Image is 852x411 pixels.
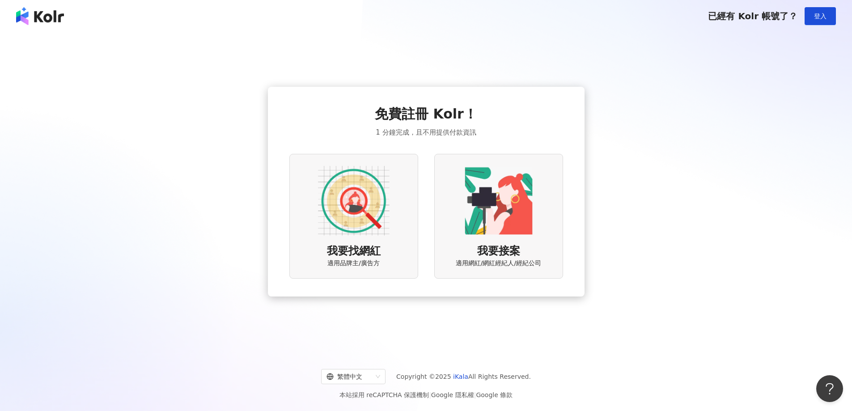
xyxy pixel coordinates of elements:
[431,391,474,398] a: Google 隱私權
[327,244,381,259] span: 我要找網紅
[474,391,476,398] span: |
[814,13,827,20] span: 登入
[429,391,431,398] span: |
[376,127,476,138] span: 1 分鐘完成，且不用提供付款資訊
[326,369,372,384] div: 繁體中文
[339,390,513,400] span: 本站採用 reCAPTCHA 保護機制
[318,165,390,237] img: AD identity option
[805,7,836,25] button: 登入
[327,259,380,268] span: 適用品牌主/廣告方
[16,7,64,25] img: logo
[816,375,843,402] iframe: Help Scout Beacon - Open
[375,105,477,123] span: 免費註冊 Kolr！
[456,259,541,268] span: 適用網紅/網紅經紀人/經紀公司
[476,391,513,398] a: Google 條款
[396,371,531,382] span: Copyright © 2025 All Rights Reserved.
[477,244,520,259] span: 我要接案
[463,165,534,237] img: KOL identity option
[453,373,468,380] a: iKala
[708,11,797,21] span: 已經有 Kolr 帳號了？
